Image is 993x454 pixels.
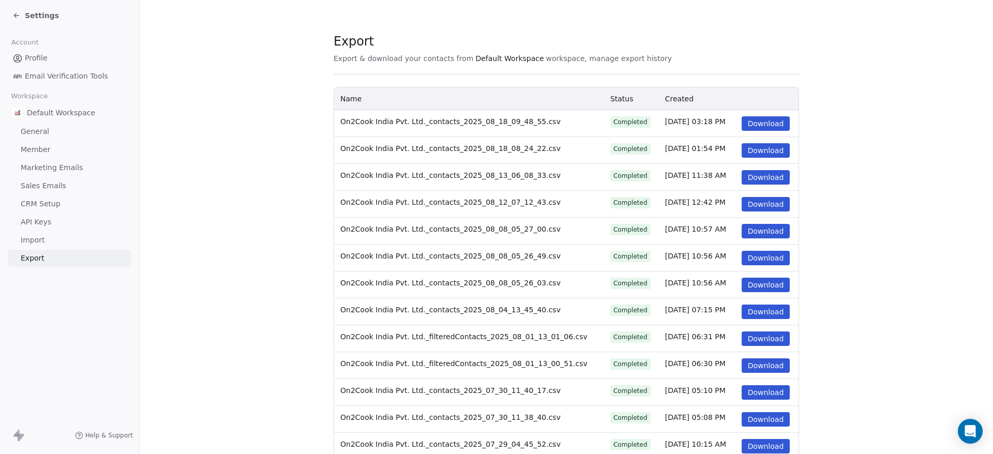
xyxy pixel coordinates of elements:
span: On2Cook India Pvt. Ltd._contacts_2025_08_13_06_08_33.csv [340,171,561,179]
span: Default Workspace [475,53,544,64]
span: On2Cook India Pvt. Ltd._contacts_2025_08_18_08_24_22.csv [340,144,561,153]
a: Member [8,141,131,158]
span: General [21,126,49,137]
span: On2Cook India Pvt. Ltd._contacts_2025_08_12_07_12_43.csv [340,198,561,206]
a: Marketing Emails [8,159,131,176]
span: Export [21,253,44,264]
td: [DATE] 05:08 PM [659,406,735,433]
span: Created [665,95,694,103]
span: Account [7,35,43,50]
div: Completed [613,306,648,315]
button: Download [742,143,790,158]
a: Email Verification Tools [8,68,131,85]
a: Profile [8,50,131,67]
button: Download [742,439,790,453]
td: [DATE] 07:15 PM [659,298,735,325]
span: API Keys [21,217,51,228]
td: [DATE] 05:10 PM [659,379,735,406]
button: Download [742,278,790,292]
span: Profile [25,53,48,64]
td: [DATE] 12:42 PM [659,191,735,218]
td: [DATE] 03:18 PM [659,110,735,137]
div: Completed [613,359,648,369]
span: On2Cook India Pvt. Ltd._contacts_2025_07_30_11_38_40.csv [340,413,561,421]
td: [DATE] 10:56 AM [659,271,735,298]
td: [DATE] 10:56 AM [659,245,735,271]
span: On2Cook India Pvt. Ltd._contacts_2025_08_08_05_27_00.csv [340,225,561,233]
button: Download [742,331,790,346]
button: Download [742,116,790,131]
span: On2Cook India Pvt. Ltd._contacts_2025_08_08_05_26_49.csv [340,252,561,260]
div: Completed [613,117,648,127]
span: Help & Support [85,431,133,440]
span: Workspace [7,88,52,104]
a: Settings [12,10,59,21]
div: Completed [613,198,648,207]
a: CRM Setup [8,195,131,213]
span: workspace, manage export history [546,53,672,64]
button: Download [742,412,790,427]
div: Completed [613,171,648,180]
span: Export & download your contacts from [334,53,473,64]
span: On2Cook India Pvt. Ltd._contacts_2025_08_04_13_45_40.csv [340,306,561,314]
div: Completed [613,413,648,422]
span: CRM Setup [21,199,61,209]
button: Download [742,358,790,373]
a: Help & Support [75,431,133,440]
span: On2Cook India Pvt. Ltd._filteredContacts_2025_08_01_13_00_51.csv [340,359,588,368]
td: [DATE] 06:30 PM [659,352,735,379]
a: Export [8,250,131,267]
a: API Keys [8,214,131,231]
span: Member [21,144,51,155]
div: Completed [613,144,648,154]
div: Completed [613,225,648,234]
div: Completed [613,332,648,342]
a: Import [8,232,131,249]
button: Download [742,251,790,265]
span: Import [21,235,44,246]
button: Download [742,385,790,400]
td: [DATE] 10:57 AM [659,218,735,245]
div: Completed [613,440,648,449]
span: Default Workspace [27,108,95,118]
span: On2Cook India Pvt. Ltd._contacts_2025_07_30_11_40_17.csv [340,386,561,395]
span: On2Cook India Pvt. Ltd._contacts_2025_08_08_05_26_03.csv [340,279,561,287]
a: Sales Emails [8,177,131,194]
button: Download [742,170,790,185]
span: Export [334,34,672,49]
span: Status [610,95,634,103]
a: General [8,123,131,140]
td: [DATE] 11:38 AM [659,164,735,191]
span: Marketing Emails [21,162,83,173]
div: Completed [613,386,648,396]
button: Download [742,224,790,238]
button: Download [742,305,790,319]
div: Completed [613,279,648,288]
span: On2Cook India Pvt. Ltd._contacts_2025_08_18_09_48_55.csv [340,117,561,126]
td: [DATE] 01:54 PM [659,137,735,164]
span: On2Cook India Pvt. Ltd._contacts_2025_07_29_04_45_52.csv [340,440,561,448]
span: Email Verification Tools [25,71,108,82]
button: Download [742,197,790,211]
span: Name [340,95,362,103]
span: Sales Emails [21,180,66,191]
span: On2Cook India Pvt. Ltd._filteredContacts_2025_08_01_13_01_06.csv [340,332,588,341]
td: [DATE] 06:31 PM [659,325,735,352]
img: on2cook%20logo-04%20copy.jpg [12,108,23,118]
div: Open Intercom Messenger [958,419,983,444]
div: Completed [613,252,648,261]
span: Settings [25,10,59,21]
